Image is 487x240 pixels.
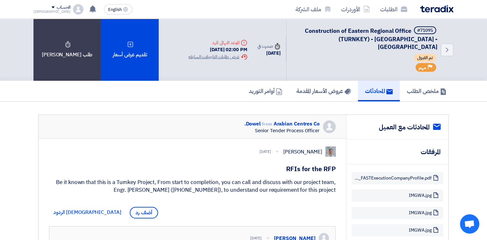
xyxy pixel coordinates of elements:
img: Teradix logo [420,5,454,13]
a: عروض الأسعار المقدمة [289,81,358,101]
a: المحادثات [358,81,400,101]
a: أوامر التوريد [242,81,289,101]
div: Dowel Arabian Centres Co. [244,120,320,128]
h2: المحادثات مع العميل [379,123,430,132]
div: [PERSON_NAME] [283,148,322,156]
div: الموعد النهائي للرد [188,39,247,46]
h5: Construction of Eastern Regional Office (TURNKEY) - Nakheel Mall - Dammam [294,26,437,51]
a: Pages_from_FASTExecutionCompanyProfile.pdf [355,175,432,181]
h5: المحادثات [365,87,393,95]
span: أضف رد [130,207,158,218]
div: [DEMOGRAPHIC_DATA] [33,10,70,14]
div: عرض طلبات التاجيلات السابقه [188,53,247,60]
span: Construction of Eastern Regional Office (TURNKEY) - [GEOGRAPHIC_DATA] - [GEOGRAPHIC_DATA] [305,26,437,51]
a: الطلبات [375,2,412,17]
div: [DATE] 02:00 PM [188,46,247,53]
span: from [262,121,272,127]
div: #71095 [417,28,433,33]
a: IMGWA.jpg [409,227,432,233]
div: Be it known that this is a Turnkey Project, From start to completion, you can call and discuss wi... [49,179,336,194]
span: تم القبول [414,54,436,62]
a: IMGWA.jpg [409,210,432,216]
div: Open chat [460,214,479,234]
img: profile_test.png [73,4,83,14]
h5: أوامر التوريد [249,87,282,95]
span: مهم [419,65,426,71]
div: صدرت في [258,43,281,50]
a: IMGWA.jpg [409,193,432,198]
span: English [108,7,122,12]
div: [DATE] [258,50,281,57]
a: ملف الشركة [290,2,336,17]
div: الحساب [57,5,70,10]
h5: ملخص الطلب [407,87,446,95]
h1: RFIs for the RFP [49,164,336,173]
a: الأوردرات [336,2,375,17]
div: تقديم عرض أسعار [101,19,159,81]
span: [DEMOGRAPHIC_DATA] الردود [53,208,121,216]
a: ملخص الطلب [400,81,454,101]
img: IMG_1753965247717.jpg [325,146,336,157]
div: [DATE] [259,149,271,154]
h5: عروض الأسعار المقدمة [296,87,351,95]
div: طلب [PERSON_NAME] [33,19,101,81]
h2: المرفقات [421,147,441,156]
div: Senior Tender Process Officer [244,128,320,134]
button: English [104,4,132,14]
